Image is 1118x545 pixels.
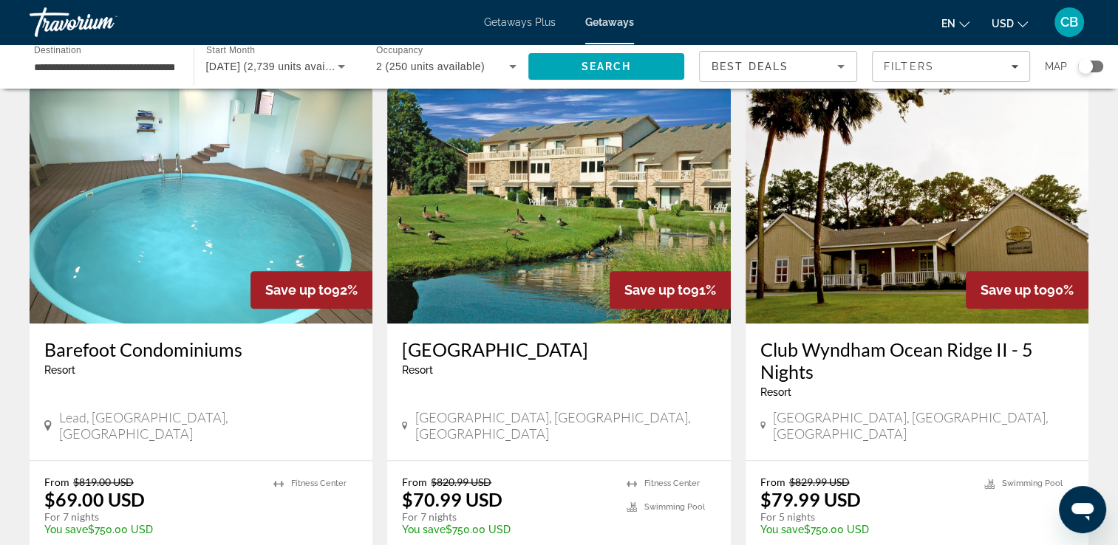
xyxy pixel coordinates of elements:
[773,409,1074,442] span: [GEOGRAPHIC_DATA], [GEOGRAPHIC_DATA], [GEOGRAPHIC_DATA]
[44,524,259,535] p: $750.00 USD
[415,409,716,442] span: [GEOGRAPHIC_DATA], [GEOGRAPHIC_DATA], [GEOGRAPHIC_DATA]
[402,338,715,360] a: [GEOGRAPHIC_DATA]
[265,282,332,298] span: Save up to
[1002,479,1063,488] span: Swimming Pool
[760,386,791,398] span: Resort
[746,87,1088,323] img: Club Wyndham Ocean Ridge II - 5 Nights
[644,479,700,488] span: Fitness Center
[760,338,1074,383] a: Club Wyndham Ocean Ridge II - 5 Nights
[431,476,491,488] span: $820.99 USD
[528,53,685,80] button: Search
[44,338,358,360] a: Barefoot Condominiums
[44,364,75,376] span: Resort
[585,16,634,28] a: Getaways
[981,282,1047,298] span: Save up to
[376,46,423,55] span: Occupancy
[402,364,433,376] span: Resort
[484,16,556,28] a: Getaways Plus
[59,409,358,442] span: Lead, [GEOGRAPHIC_DATA], [GEOGRAPHIC_DATA]
[1059,486,1106,533] iframe: Button to launch messaging window
[712,58,845,75] mat-select: Sort by
[760,476,785,488] span: From
[30,87,372,323] img: Barefoot Condominiums
[291,479,347,488] span: Fitness Center
[73,476,134,488] span: $819.00 USD
[941,18,955,30] span: en
[387,87,730,323] img: Grand Palms Resort Villas
[34,45,81,55] span: Destination
[712,61,788,72] span: Best Deals
[1050,7,1088,38] button: User Menu
[1045,56,1067,77] span: Map
[872,51,1030,82] button: Filters
[402,524,611,535] p: $750.00 USD
[644,502,705,512] span: Swimming Pool
[941,13,969,34] button: Change language
[402,510,611,524] p: For 7 nights
[206,46,255,55] span: Start Month
[789,476,850,488] span: $829.99 USD
[610,271,731,309] div: 91%
[402,488,502,510] p: $70.99 USD
[402,476,427,488] span: From
[760,524,804,535] span: You save
[581,61,631,72] span: Search
[760,524,969,535] p: $750.00 USD
[206,61,352,72] span: [DATE] (2,739 units available)
[1060,15,1078,30] span: CB
[34,58,174,76] input: Select destination
[44,524,88,535] span: You save
[402,524,446,535] span: You save
[44,488,145,510] p: $69.00 USD
[30,3,177,41] a: Travorium
[760,488,861,510] p: $79.99 USD
[44,476,69,488] span: From
[44,510,259,524] p: For 7 nights
[760,510,969,524] p: For 5 nights
[966,271,1088,309] div: 90%
[250,271,372,309] div: 92%
[992,18,1014,30] span: USD
[624,282,691,298] span: Save up to
[376,61,485,72] span: 2 (250 units available)
[992,13,1028,34] button: Change currency
[884,61,934,72] span: Filters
